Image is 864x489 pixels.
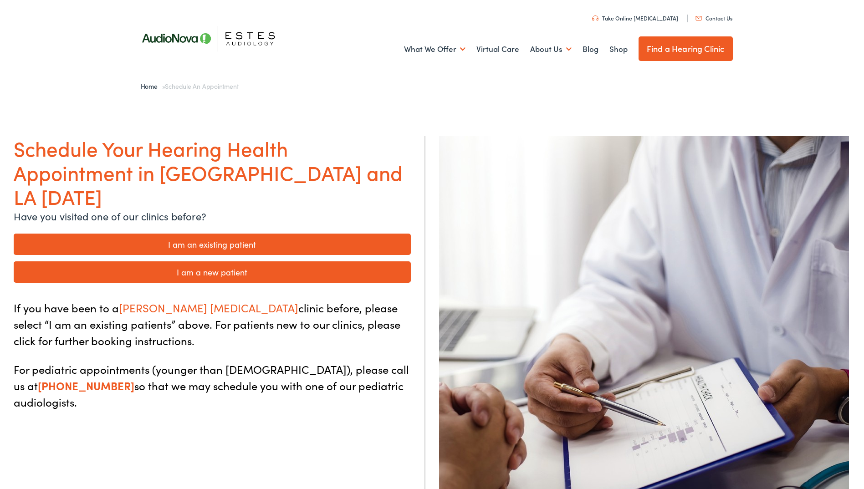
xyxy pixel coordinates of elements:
span: » [141,81,239,91]
a: What We Offer [404,32,465,66]
a: Shop [609,32,628,66]
a: Virtual Care [476,32,519,66]
a: Home [141,81,162,91]
img: utility icon [695,16,702,20]
a: About Us [530,32,572,66]
img: utility icon [592,15,598,21]
a: [PHONE_NUMBER] [38,378,134,393]
a: I am an existing patient [14,234,411,255]
a: I am a new patient [14,261,411,283]
a: Take Online [MEDICAL_DATA] [592,14,678,22]
a: Contact Us [695,14,732,22]
p: Have you visited one of our clinics before? [14,209,411,224]
h1: Schedule Your Hearing Health Appointment in [GEOGRAPHIC_DATA] and LA [DATE] [14,136,411,208]
span: Schedule an Appointment [165,81,238,91]
a: Blog [583,32,598,66]
p: For pediatric appointments (younger than [DEMOGRAPHIC_DATA]), please call us at so that we may sc... [14,361,411,410]
p: If you have been to a clinic before, please select “I am an existing patients” above. For patient... [14,300,411,349]
a: Find a Hearing Clinic [639,36,733,61]
span: [PERSON_NAME] [MEDICAL_DATA] [119,300,298,315]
